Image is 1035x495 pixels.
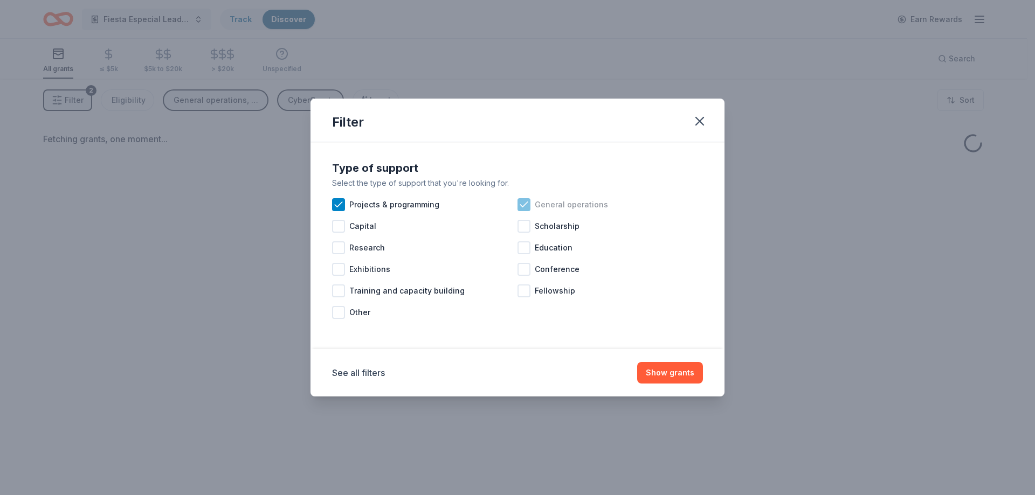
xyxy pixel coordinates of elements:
span: Scholarship [535,220,579,233]
div: Filter [332,114,364,131]
span: Education [535,241,572,254]
span: Other [349,306,370,319]
span: Fellowship [535,284,575,297]
span: General operations [535,198,608,211]
button: Show grants [637,362,703,384]
span: Exhibitions [349,263,390,276]
span: Capital [349,220,376,233]
button: See all filters [332,366,385,379]
span: Research [349,241,385,254]
div: Type of support [332,159,703,177]
span: Conference [535,263,579,276]
div: Select the type of support that you're looking for. [332,177,703,190]
span: Training and capacity building [349,284,465,297]
span: Projects & programming [349,198,439,211]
